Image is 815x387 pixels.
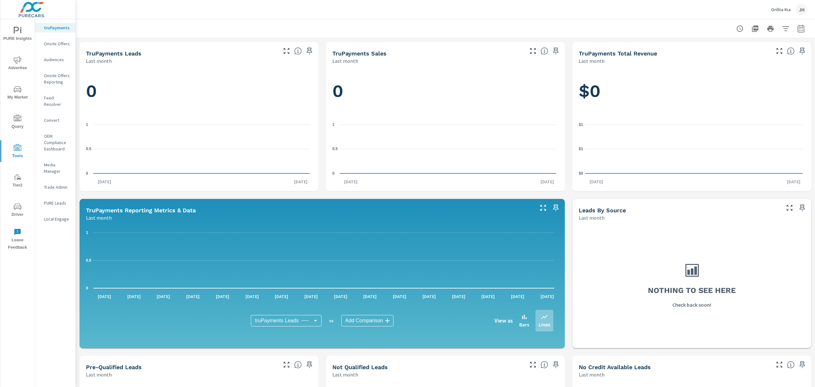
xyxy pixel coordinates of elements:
[332,364,388,370] h5: Not Qualified Leads
[359,293,381,300] p: [DATE]
[44,40,70,47] p: Onsite Offers
[35,93,75,109] div: Feed Resolver
[764,22,777,35] button: Print Report
[579,50,657,57] h5: truPayments Total Revenue
[2,85,33,101] span: My Market
[35,214,75,224] div: Local Engage
[322,318,341,324] p: vs
[86,80,312,102] h1: 0
[86,214,112,222] p: Last month
[44,117,70,123] p: Convert
[86,258,91,263] text: 0.5
[340,179,362,185] p: [DATE]
[787,361,795,369] span: A lead that has been submitted but has not gone through the credit application process.
[797,46,807,56] span: Save this to your personalized report
[304,360,315,370] span: Save this to your personalized report
[93,293,116,300] p: [DATE]
[579,214,605,222] p: Last month
[579,57,605,65] p: Last month
[2,173,33,189] span: Tier2
[536,179,558,185] p: [DATE]
[783,179,805,185] p: [DATE]
[44,184,70,190] p: Trade Admin
[86,57,112,65] p: Last month
[541,47,548,55] span: Number of sales matched to a truPayments lead. [Source: This data is sourced from the dealer's DM...
[797,360,807,370] span: Save this to your personalized report
[579,80,805,102] h1: $0
[771,7,791,12] p: Orillia Kia
[281,46,292,56] button: Make Fullscreen
[152,293,174,300] p: [DATE]
[86,122,88,127] text: 1
[579,171,583,176] text: $0
[270,293,293,300] p: [DATE]
[255,318,299,324] span: truPayments Leads
[281,360,292,370] button: Make Fullscreen
[519,321,529,328] p: Bars
[579,147,583,151] text: $1
[2,144,33,160] span: Tools
[241,293,263,300] p: [DATE]
[779,22,792,35] button: Apply Filters
[332,122,335,127] text: 1
[86,371,112,378] p: Last month
[35,39,75,48] div: Onsite Offers
[35,71,75,87] div: Onsite Offers Reporting
[44,162,70,174] p: Media Manager
[2,228,33,251] span: Leave Feedback
[330,293,352,300] p: [DATE]
[538,203,548,213] button: Make Fullscreen
[774,46,784,56] button: Make Fullscreen
[35,182,75,192] div: Trade Admin
[648,285,736,296] h3: Nothing to see here
[541,361,548,369] span: A basic review has been done and has not approved the credit worthiness of the lead by the config...
[579,371,605,378] p: Last month
[251,315,322,326] div: truPayments Leads
[93,179,116,185] p: [DATE]
[35,23,75,33] div: truPayments
[2,203,33,218] span: Driver
[332,50,386,57] h5: truPayments Sales
[304,46,315,56] span: Save this to your personalized report
[536,293,558,300] p: [DATE]
[774,360,784,370] button: Make Fullscreen
[35,160,75,176] div: Media Manager
[294,361,302,369] span: A basic review has been done and approved the credit worthiness of the lead by the configured cre...
[332,80,558,102] h1: 0
[2,56,33,72] span: Advertise
[44,95,70,107] p: Feed Resolver
[44,72,70,85] p: Onsite Offers Reporting
[388,293,411,300] p: [DATE]
[795,22,807,35] button: Select Date Range
[448,293,470,300] p: [DATE]
[44,133,70,152] p: OEM Compliance Dashboard
[86,50,141,57] h5: truPayments Leads
[123,293,145,300] p: [DATE]
[2,27,33,42] span: PURE Insights
[787,47,795,55] span: Total revenue from sales matched to a truPayments lead. [Source: This data is sourced from the de...
[551,203,561,213] span: Save this to your personalized report
[477,293,499,300] p: [DATE]
[418,293,440,300] p: [DATE]
[86,286,88,290] text: 0
[35,198,75,208] div: PURE Leads
[528,46,538,56] button: Make Fullscreen
[2,115,33,130] span: Query
[211,293,234,300] p: [DATE]
[494,318,513,324] h6: View as
[332,371,358,378] p: Last month
[507,293,529,300] p: [DATE]
[345,318,383,324] span: Add Comparison
[672,301,711,309] p: Check back soon!
[44,200,70,206] p: PURE Leads
[332,57,358,65] p: Last month
[35,131,75,154] div: OEM Compliance Dashboard
[797,203,807,213] span: Save this to your personalized report
[86,207,196,214] h5: truPayments Reporting Metrics & Data
[86,230,88,235] text: 1
[294,47,302,55] span: The number of truPayments leads.
[539,321,550,328] p: Lines
[579,122,583,127] text: $1
[579,364,651,370] h5: No Credit Available Leads
[86,171,88,176] text: 0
